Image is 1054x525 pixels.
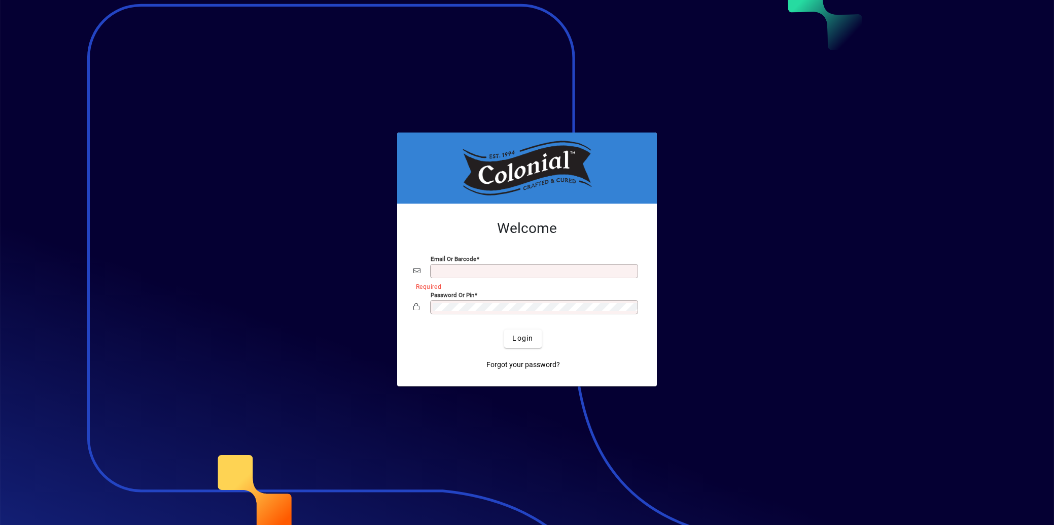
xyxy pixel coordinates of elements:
button: Login [504,330,541,348]
mat-label: Email or Barcode [431,255,476,262]
span: Forgot your password? [486,359,560,370]
h2: Welcome [413,220,641,237]
mat-label: Password or Pin [431,291,474,298]
mat-error: Required [416,281,633,291]
a: Forgot your password? [482,356,564,374]
span: Login [512,333,533,344]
